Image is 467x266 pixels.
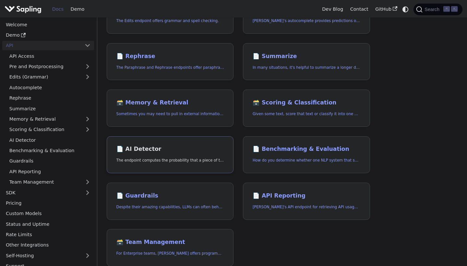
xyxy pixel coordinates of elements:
[347,4,372,14] a: Contact
[243,90,370,127] a: 🗃️ Scoring & ClassificationGiven some text, score that text or classify it into one of a set of p...
[116,111,224,117] p: Sometimes you may need to pull in external information that doesn't fit in the context size of an...
[423,7,443,12] span: Search
[6,167,94,176] a: API Reporting
[451,6,458,12] kbd: K
[243,183,370,220] a: 📄️ API Reporting[PERSON_NAME]'s API endpoint for retrieving API usage analytics.
[2,240,94,250] a: Other Integrations
[2,209,94,218] a: Custom Models
[107,136,234,174] a: 📄️ AI DetectorThe endpoint computes the probability that a piece of text is AI-generated,
[116,192,224,199] h2: Guardrails
[6,72,94,82] a: Edits (Grammar)
[2,199,94,208] a: Pricing
[253,65,360,71] p: In many situations, it's helpful to summarize a longer document into a shorter, more easily diges...
[116,99,224,106] h2: Memory & Retrieval
[2,230,94,239] a: Rate Limits
[2,20,94,29] a: Welcome
[253,192,360,199] h2: API Reporting
[413,4,462,15] button: Search (Command+K)
[116,18,224,24] p: The Edits endpoint offers grammar and spell checking.
[107,43,234,80] a: 📄️ RephraseThe Paraphrase and Rephrase endpoints offer paraphrasing for particular styles.
[253,204,360,210] p: Sapling's API endpoint for retrieving API usage analytics.
[253,146,360,153] h2: Benchmarking & Evaluation
[401,5,410,14] button: Switch between dark and light mode (currently system mode)
[6,156,94,166] a: Guardrails
[6,177,94,187] a: Team Management
[2,30,94,40] a: Demo
[2,251,94,260] a: Self-Hosting
[6,62,94,71] a: Pre and Postprocessing
[49,4,67,14] a: Docs
[5,5,44,14] a: Sapling.ai
[6,51,94,61] a: API Access
[443,6,450,12] kbd: ⌘
[372,4,401,14] a: GitHub
[6,93,94,103] a: Rephrase
[318,4,346,14] a: Dev Blog
[116,250,224,257] p: For Enterprise teams, Sapling offers programmatic team provisioning and management.
[116,239,224,246] h2: Team Management
[6,135,94,145] a: AI Detector
[81,41,94,50] button: Collapse sidebar category 'API'
[243,43,370,80] a: 📄️ SummarizeIn many situations, it's helpful to summarize a longer document into a shorter, more ...
[253,18,360,24] p: Sapling's autocomplete provides predictions of the next few characters or words
[116,204,224,210] p: Despite their amazing capabilities, LLMs can often behave in undesired
[243,136,370,174] a: 📄️ Benchmarking & EvaluationHow do you determine whether one NLP system that suggests edits
[253,99,360,106] h2: Scoring & Classification
[6,125,94,134] a: Scoring & Classification
[116,157,224,163] p: The endpoint computes the probability that a piece of text is AI-generated,
[253,53,360,60] h2: Summarize
[253,157,360,163] p: How do you determine whether one NLP system that suggests edits
[6,104,94,113] a: Summarize
[2,188,81,197] a: SDK
[6,83,94,92] a: Autocomplete
[2,41,81,50] a: API
[2,219,94,229] a: Status and Uptime
[6,115,94,124] a: Memory & Retrieval
[107,183,234,220] a: 📄️ GuardrailsDespite their amazing capabilities, LLMs can often behave in undesired
[253,111,360,117] p: Given some text, score that text or classify it into one of a set of pre-specified categories.
[116,65,224,71] p: The Paraphrase and Rephrase endpoints offer paraphrasing for particular styles.
[81,188,94,197] button: Expand sidebar category 'SDK'
[116,53,224,60] h2: Rephrase
[116,146,224,153] h2: AI Detector
[6,146,94,155] a: Benchmarking & Evaluation
[107,90,234,127] a: 🗃️ Memory & RetrievalSometimes you may need to pull in external information that doesn't fit in t...
[67,4,88,14] a: Demo
[5,5,42,14] img: Sapling.ai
